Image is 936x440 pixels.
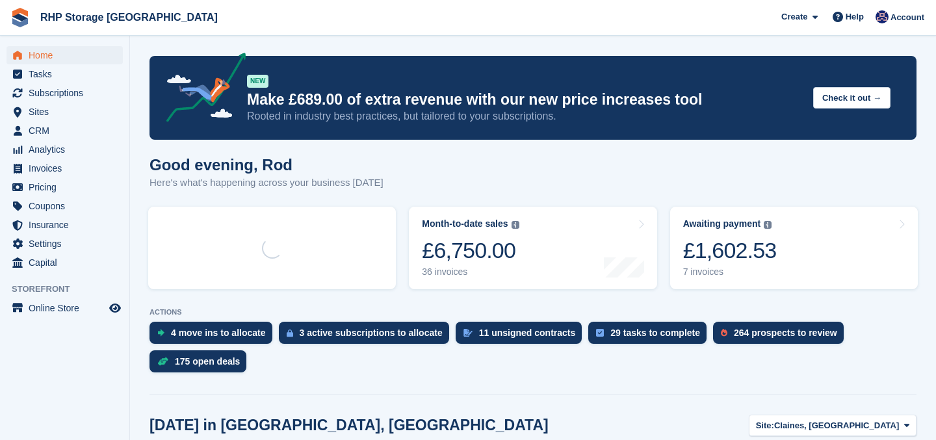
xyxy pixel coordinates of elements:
[247,109,803,123] p: Rooted in industry best practices, but tailored to your subscriptions.
[422,237,519,264] div: £6,750.00
[149,350,253,379] a: 175 open deals
[6,140,123,159] a: menu
[596,329,604,337] img: task-75834270c22a3079a89374b754ae025e5fb1db73e45f91037f5363f120a921f8.svg
[721,329,727,337] img: prospect-51fa495bee0391a8d652442698ab0144808aea92771e9ea1ae160a38d050c398.svg
[6,46,123,64] a: menu
[6,103,123,121] a: menu
[157,329,164,337] img: move_ins_to_allocate_icon-fdf77a2bb77ea45bf5b3d319d69a93e2d87916cf1d5bf7949dd705db3b84f3ca.svg
[749,415,916,436] button: Site: Claines, [GEOGRAPHIC_DATA]
[29,122,107,140] span: CRM
[29,216,107,234] span: Insurance
[300,328,443,338] div: 3 active subscriptions to allocate
[247,75,268,88] div: NEW
[683,218,761,229] div: Awaiting payment
[6,197,123,215] a: menu
[422,266,519,278] div: 36 invoices
[876,10,889,23] img: Rod
[756,419,774,432] span: Site:
[764,221,772,229] img: icon-info-grey-7440780725fd019a000dd9b08b2336e03edf1995a4989e88bcd33f0948082b44.svg
[846,10,864,23] span: Help
[6,235,123,253] a: menu
[781,10,807,23] span: Create
[287,329,293,337] img: active_subscription_to_allocate_icon-d502201f5373d7db506a760aba3b589e785aa758c864c3986d89f69b8ff3...
[456,322,589,350] a: 11 unsigned contracts
[171,328,266,338] div: 4 move ins to allocate
[683,237,777,264] div: £1,602.53
[157,357,168,366] img: deal-1b604bf984904fb50ccaf53a9ad4b4a5d6e5aea283cecdc64d6e3604feb123c2.svg
[29,299,107,317] span: Online Store
[29,178,107,196] span: Pricing
[10,8,30,27] img: stora-icon-8386f47178a22dfd0bd8f6a31ec36ba5ce8667c1dd55bd0f319d3a0aa187defe.svg
[683,266,777,278] div: 7 invoices
[409,207,656,289] a: Month-to-date sales £6,750.00 36 invoices
[149,322,279,350] a: 4 move ins to allocate
[588,322,713,350] a: 29 tasks to complete
[6,299,123,317] a: menu
[149,308,916,317] p: ACTIONS
[149,156,383,174] h1: Good evening, Rod
[29,159,107,177] span: Invoices
[463,329,473,337] img: contract_signature_icon-13c848040528278c33f63329250d36e43548de30e8caae1d1a13099fd9432cc5.svg
[6,216,123,234] a: menu
[149,417,549,434] h2: [DATE] in [GEOGRAPHIC_DATA], [GEOGRAPHIC_DATA]
[670,207,918,289] a: Awaiting payment £1,602.53 7 invoices
[6,178,123,196] a: menu
[813,87,890,109] button: Check it out →
[29,140,107,159] span: Analytics
[479,328,576,338] div: 11 unsigned contracts
[29,65,107,83] span: Tasks
[6,159,123,177] a: menu
[35,6,223,28] a: RHP Storage [GEOGRAPHIC_DATA]
[29,235,107,253] span: Settings
[29,46,107,64] span: Home
[29,253,107,272] span: Capital
[610,328,700,338] div: 29 tasks to complete
[149,175,383,190] p: Here's what's happening across your business [DATE]
[6,253,123,272] a: menu
[6,84,123,102] a: menu
[107,300,123,316] a: Preview store
[12,283,129,296] span: Storefront
[175,356,240,367] div: 175 open deals
[512,221,519,229] img: icon-info-grey-7440780725fd019a000dd9b08b2336e03edf1995a4989e88bcd33f0948082b44.svg
[29,84,107,102] span: Subscriptions
[774,419,899,432] span: Claines, [GEOGRAPHIC_DATA]
[713,322,850,350] a: 264 prospects to review
[890,11,924,24] span: Account
[734,328,837,338] div: 264 prospects to review
[247,90,803,109] p: Make £689.00 of extra revenue with our new price increases tool
[155,53,246,127] img: price-adjustments-announcement-icon-8257ccfd72463d97f412b2fc003d46551f7dbcb40ab6d574587a9cd5c0d94...
[29,197,107,215] span: Coupons
[422,218,508,229] div: Month-to-date sales
[6,122,123,140] a: menu
[6,65,123,83] a: menu
[279,322,456,350] a: 3 active subscriptions to allocate
[29,103,107,121] span: Sites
